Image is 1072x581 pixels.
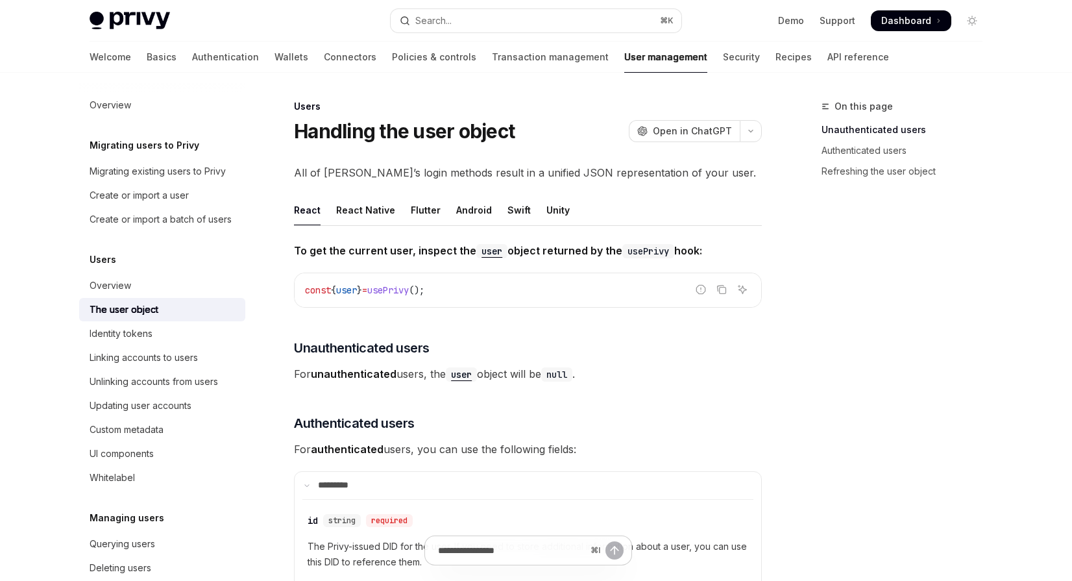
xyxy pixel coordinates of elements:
a: Create or import a user [79,184,245,207]
button: Toggle dark mode [962,10,982,31]
span: (); [409,284,424,296]
a: Unauthenticated users [822,119,993,140]
div: React [294,195,321,225]
span: } [357,284,362,296]
a: user [446,367,477,380]
div: Create or import a batch of users [90,212,232,227]
a: Migrating existing users to Privy [79,160,245,183]
code: usePrivy [622,244,674,258]
button: Ask AI [734,281,751,298]
img: light logo [90,12,170,30]
a: Demo [778,14,804,27]
div: The user object [90,302,158,317]
a: Querying users [79,532,245,556]
a: Dashboard [871,10,951,31]
div: Unlinking accounts from users [90,374,218,389]
a: Basics [147,42,177,73]
span: usePrivy [367,284,409,296]
a: Refreshing the user object [822,161,993,182]
div: Deleting users [90,560,151,576]
button: Report incorrect code [692,281,709,298]
code: user [476,244,507,258]
div: Unity [546,195,570,225]
a: Authenticated users [822,140,993,161]
a: Recipes [775,42,812,73]
span: Unauthenticated users [294,339,430,357]
a: Deleting users [79,556,245,580]
strong: unauthenticated [311,367,396,380]
span: ⌘ K [660,16,674,26]
a: Transaction management [492,42,609,73]
a: The user object [79,298,245,321]
span: const [305,284,331,296]
a: API reference [827,42,889,73]
a: Updating user accounts [79,394,245,417]
a: Support [820,14,855,27]
span: For users, you can use the following fields: [294,440,762,458]
strong: authenticated [311,443,384,456]
a: Overview [79,93,245,117]
div: Identity tokens [90,326,152,341]
div: Flutter [411,195,441,225]
a: Create or import a batch of users [79,208,245,231]
div: Whitelabel [90,470,135,486]
input: Ask a question... [438,536,585,565]
span: Dashboard [881,14,931,27]
a: Overview [79,274,245,297]
div: Querying users [90,536,155,552]
span: On this page [834,99,893,114]
span: = [362,284,367,296]
a: Identity tokens [79,322,245,345]
div: Android [456,195,492,225]
a: Security [723,42,760,73]
a: Authentication [192,42,259,73]
div: Search... [415,13,452,29]
h5: Managing users [90,510,164,526]
button: Open in ChatGPT [629,120,740,142]
div: Custom metadata [90,422,164,438]
button: Copy the contents from the code block [713,281,730,298]
span: Open in ChatGPT [653,125,732,138]
div: Users [294,100,762,113]
div: Linking accounts to users [90,350,198,365]
span: string [328,515,356,526]
a: Wallets [274,42,308,73]
div: Migrating existing users to Privy [90,164,226,179]
code: null [541,367,572,382]
h1: Handling the user object [294,119,515,143]
div: React Native [336,195,395,225]
span: user [336,284,357,296]
button: Send message [605,541,624,560]
a: Whitelabel [79,466,245,489]
div: UI components [90,446,154,462]
h5: Users [90,252,116,267]
h5: Migrating users to Privy [90,138,199,153]
a: Connectors [324,42,376,73]
div: id [308,514,318,527]
span: For users, the object will be . [294,365,762,383]
span: Authenticated users [294,414,415,432]
a: Welcome [90,42,131,73]
a: user [476,244,507,257]
strong: To get the current user, inspect the object returned by the hook: [294,244,702,257]
div: Updating user accounts [90,398,191,414]
div: Overview [90,97,131,113]
a: Policies & controls [392,42,476,73]
a: Custom metadata [79,418,245,441]
div: Swift [507,195,531,225]
span: { [331,284,336,296]
span: All of [PERSON_NAME]’s login methods result in a unified JSON representation of your user. [294,164,762,182]
a: Linking accounts to users [79,346,245,369]
div: Create or import a user [90,188,189,203]
div: Overview [90,278,131,293]
div: required [366,514,413,527]
a: User management [624,42,707,73]
code: user [446,367,477,382]
a: UI components [79,442,245,465]
a: Unlinking accounts from users [79,370,245,393]
button: Open search [391,9,681,32]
